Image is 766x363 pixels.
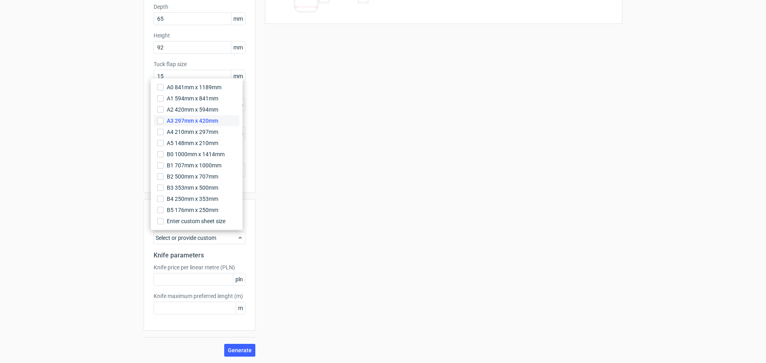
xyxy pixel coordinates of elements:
span: A0 841mm x 1189mm [167,83,221,91]
span: mm [231,41,245,53]
div: Select or provide custom [154,232,245,244]
span: A2 420mm x 594mm [167,106,218,114]
span: A1 594mm x 841mm [167,94,218,102]
span: A3 297mm x 420mm [167,117,218,125]
span: A5 148mm x 210mm [167,139,218,147]
span: m [236,302,245,314]
label: Knife maximum preferred lenght (m) [154,292,245,300]
span: mm [231,70,245,82]
span: B3 353mm x 500mm [167,184,218,192]
span: B4 250mm x 353mm [167,195,218,203]
span: B0 1000mm x 1414mm [167,150,225,158]
h2: Knife parameters [154,251,245,260]
span: B1 707mm x 1000mm [167,161,221,169]
span: mm [231,13,245,25]
span: B2 500mm x 707mm [167,173,218,181]
button: Generate [224,344,255,357]
label: Depth [154,3,245,11]
span: B5 176mm x 250mm [167,206,218,214]
span: Generate [228,347,252,353]
label: Tuck flap size [154,60,245,68]
span: pln [233,273,245,285]
span: A4 210mm x 297mm [167,128,218,136]
span: Enter custom sheet size [167,217,225,225]
label: Height [154,31,245,39]
label: Knife price per linear metre (PLN) [154,263,245,271]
